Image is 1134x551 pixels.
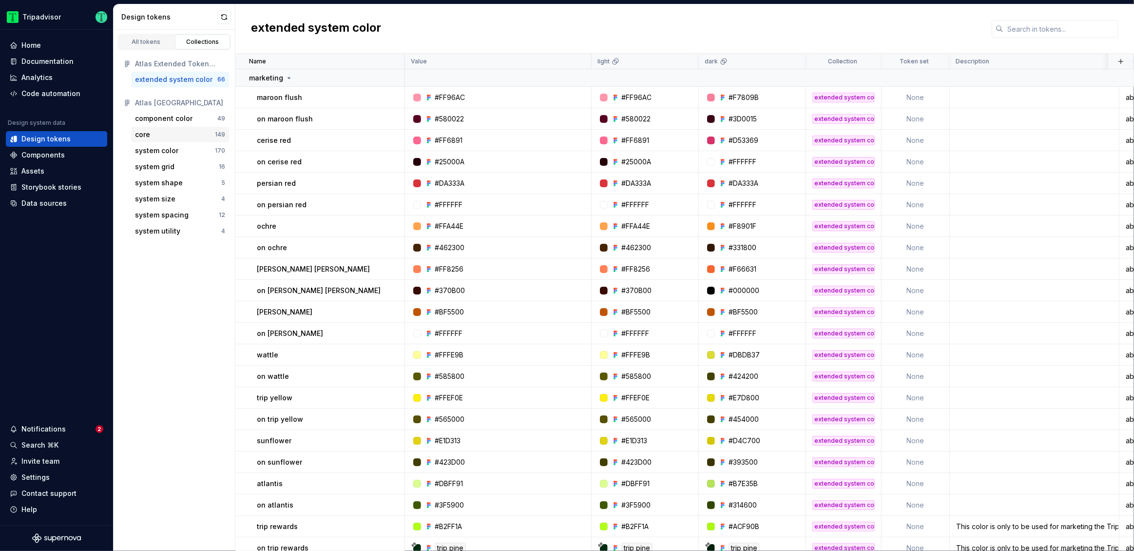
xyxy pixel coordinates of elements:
[131,143,229,158] button: system color170
[882,151,950,173] td: None
[882,237,950,258] td: None
[6,453,107,469] a: Invite team
[882,130,950,151] td: None
[6,421,107,437] button: Notifications2
[729,522,759,531] div: #ACF90B
[135,210,189,220] div: system spacing
[435,500,464,510] div: #3F5900
[121,12,217,22] div: Design tokens
[812,500,875,510] div: extended system color
[729,393,759,403] div: #E7D800
[621,479,650,489] div: #DBFF91
[621,200,649,210] div: #FFFFFF
[257,414,303,424] p: on trip yellow
[621,264,650,274] div: #FF8256
[131,111,229,126] a: component color49
[812,243,875,253] div: extended system color
[249,58,266,65] p: Name
[6,70,107,85] a: Analytics
[6,38,107,53] a: Home
[32,533,81,543] svg: Supernova Logo
[729,479,758,489] div: #B7E35B
[257,372,289,381] p: on wattle
[621,414,651,424] div: #565000
[21,489,77,498] div: Contact support
[257,264,370,274] p: [PERSON_NAME] [PERSON_NAME]
[21,505,37,514] div: Help
[257,436,291,446] p: sunflower
[435,372,464,381] div: #585800
[135,114,192,123] div: component color
[21,182,81,192] div: Storybook stories
[96,425,103,433] span: 2
[435,479,463,489] div: #DBFF91
[621,522,649,531] div: #B2FF1A
[435,200,462,210] div: #FFFFFF
[950,522,1118,531] div: This color is only to be used for marketing the Trip Rewards program
[257,136,291,145] p: cerise red
[135,162,174,172] div: system grid
[621,114,651,124] div: #580022
[131,175,229,191] button: system shape5
[621,329,649,338] div: #FFFFFF
[882,323,950,344] td: None
[435,286,465,295] div: #370B00
[621,372,651,381] div: #585800
[21,198,67,208] div: Data sources
[729,136,758,145] div: #D53369
[882,473,950,494] td: None
[435,436,461,446] div: #E1D313
[882,387,950,409] td: None
[812,157,875,167] div: extended system color
[812,93,875,102] div: extended system color
[217,76,225,83] div: 66
[435,93,465,102] div: #FF96AC
[257,200,307,210] p: on persian red
[215,147,225,155] div: 170
[729,329,756,338] div: #FFFFFF
[135,59,225,69] div: Atlas Extended Token Library
[257,457,302,467] p: on sunflower
[257,393,292,403] p: trip yellow
[812,350,875,360] div: extended system color
[215,131,225,138] div: 149
[621,157,651,167] div: #25000A
[435,157,464,167] div: #25000A
[2,6,111,27] button: TripadvisorThomas Dittmer
[882,494,950,516] td: None
[257,93,302,102] p: maroon flush
[812,264,875,274] div: extended system color
[882,108,950,130] td: None
[219,211,225,219] div: 12
[435,329,462,338] div: #FFFFFF
[221,195,225,203] div: 4
[21,40,41,50] div: Home
[221,179,225,187] div: 5
[135,130,150,139] div: core
[705,58,718,65] p: dark
[882,430,950,452] td: None
[729,243,756,253] div: #331800
[131,207,229,223] a: system spacing12
[7,11,19,23] img: 0ed0e8b8-9446-497d-bad0-376821b19aa5.png
[21,166,44,176] div: Assets
[131,127,229,142] button: core149
[812,329,875,338] div: extended system color
[435,414,464,424] div: #565000
[257,307,312,317] p: [PERSON_NAME]
[8,119,65,127] div: Design system data
[135,98,225,108] div: Atlas [GEOGRAPHIC_DATA]
[956,58,989,65] p: Description
[729,93,759,102] div: #F7809B
[812,372,875,381] div: extended system color
[257,350,278,360] p: wattle
[812,221,875,231] div: extended system color
[22,12,61,22] div: Tripadvisor
[729,200,756,210] div: #FFFFFF
[249,73,283,83] p: marketing
[621,136,649,145] div: #FF6891
[812,307,875,317] div: extended system color
[131,72,229,87] a: extended system color66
